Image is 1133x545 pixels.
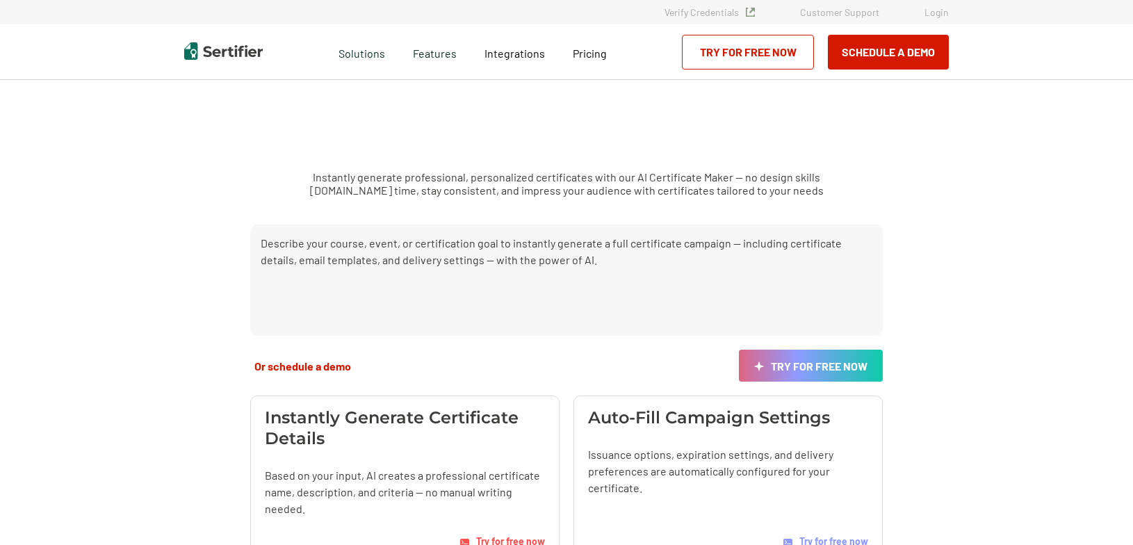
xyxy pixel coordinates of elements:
p: Issuance options, expiration settings, and delivery preferences are automatically configured for ... [588,446,868,496]
a: Or schedule a demo [250,350,355,382]
p: Instantly generate professional, personalized certificates with our AI Certificate Maker — no des... [272,170,861,197]
h3: Auto-Fill Campaign Settings [588,407,830,428]
a: Customer Support [800,6,879,18]
h3: Instantly Generate Certificate Details [265,407,545,449]
a: Pricing [573,43,607,60]
a: Verify Credentials [665,6,755,18]
img: AI Icon [754,361,764,372]
img: Sertifier | Digital Credentialing Platform [184,42,263,60]
span: Integrations [484,47,545,60]
a: Login [924,6,949,18]
a: Integrations [484,43,545,60]
p: Based on your input, AI creates a professional certificate name, description, and criteria — no m... [265,467,545,517]
h1: AI Certificate Maker [398,108,736,149]
img: Verified [746,8,755,17]
span: Pricing [573,47,607,60]
a: Try for free now [739,350,883,382]
span: Solutions [339,43,385,60]
a: Try for Free Now [682,35,814,70]
button: Or schedule a demo [250,359,355,373]
span: Features [413,43,457,60]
